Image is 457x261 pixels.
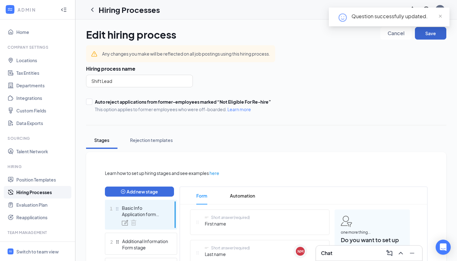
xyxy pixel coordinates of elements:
span: close [438,14,443,19]
span: one more thing... [341,230,404,236]
div: Hiring [8,164,69,169]
div: Any changes you make will be reflected on all job postings using this hiring process. [102,50,270,57]
div: NM [297,249,303,254]
span: 1 [110,205,112,212]
div: Auto reject applications from former-employees marked “Not Eligible For Re-hire” [95,99,271,105]
span: plus-circle [121,189,125,194]
button: Save [415,27,446,40]
div: Switch to team view [16,248,59,255]
button: plus-circleAdd new stage [105,187,174,197]
svg: ChevronUp [397,249,405,257]
div: Stages [92,137,111,143]
a: Data Exports [16,117,70,129]
a: Custom Fields [16,104,70,117]
div: Form stage [122,244,168,251]
svg: ChevronLeft [89,6,96,14]
button: Minimize [407,248,417,258]
svg: Drag [115,207,119,211]
a: Evaluation Plan [16,198,70,211]
svg: Minimize [408,249,416,257]
span: Automation [230,187,255,204]
span: Do you want to set up automation? [341,236,404,253]
div: MR [437,7,443,12]
button: ComposeMessage [384,248,394,258]
div: ADMIN [18,7,55,13]
a: Hiring Processes [16,186,70,198]
svg: Notifications [409,6,416,14]
a: Position Templates [16,173,70,186]
a: Tax Entities [16,67,70,79]
a: Integrations [16,92,70,104]
div: Short answer (required) [211,245,250,251]
svg: Drag [115,240,120,244]
span: This option applies to former employees who were off-boarded. [95,106,271,112]
svg: HappyFace [338,13,348,23]
button: ChevronUp [396,248,406,258]
input: Name of hiring process [86,75,193,87]
a: here [209,170,219,177]
svg: Drag [195,220,200,225]
a: Departments [16,79,70,92]
a: Talent Network [16,145,70,158]
span: First name [205,220,250,227]
h1: Hiring Processes [99,4,160,15]
span: Cancel [388,31,405,35]
div: Application form stage [122,211,168,217]
div: Short answer (required) [211,215,250,220]
svg: WorkstreamLogo [7,6,13,13]
div: Basic Info [122,205,168,211]
div: Additional Information [122,238,168,244]
svg: Warning [91,51,97,57]
div: Open Intercom Messenger [436,240,451,255]
div: Company Settings [8,45,69,50]
div: Rejection templates [130,137,173,143]
span: Form [196,187,207,204]
a: Reapplications [16,211,70,224]
a: Learn more [227,106,251,112]
a: Locations [16,54,70,67]
a: Home [16,26,70,38]
span: Last name [205,251,250,258]
svg: ComposeMessage [386,249,393,257]
h1: Edit hiring process [86,27,176,42]
div: Sourcing [8,136,69,141]
svg: WorkstreamLogo [8,249,13,253]
span: 2 [110,238,113,246]
h3: Chat [321,250,332,257]
div: Question successfully updated. [351,13,442,20]
svg: Drag [195,251,200,255]
span: Learn how to set up hiring stages and see examples [105,170,209,177]
button: Cancel [380,27,412,40]
svg: Collapse [61,7,67,13]
div: Team Management [8,230,69,235]
svg: QuestionInfo [422,6,430,14]
a: Cancel [380,27,412,42]
h3: Hiring process name [86,65,446,72]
